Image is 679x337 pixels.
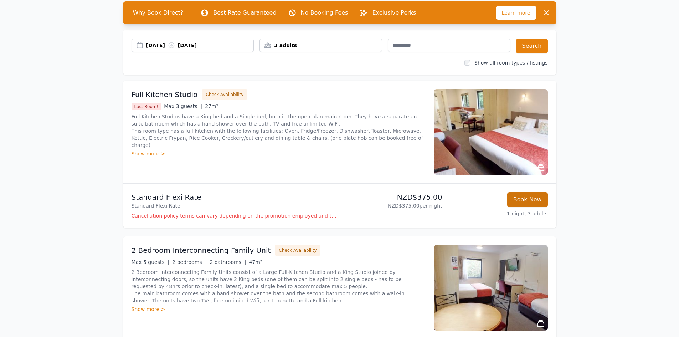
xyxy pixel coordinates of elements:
p: Cancellation policy terms can vary depending on the promotion employed and the time of stay of th... [132,212,337,219]
div: 3 adults [260,42,382,49]
button: Search [516,39,548,53]
p: 2 Bedroom Interconnecting Family Units consist of a Large Full-Kitchen Studio and a King Studio j... [132,269,425,304]
p: No Booking Fees [301,9,348,17]
span: 47m² [249,259,262,265]
div: [DATE] [DATE] [146,42,254,49]
span: Last Room! [132,103,161,110]
span: Why Book Direct? [127,6,189,20]
p: Full Kitchen Studios have a King bed and a Single bed, both in the open-plan main room. They have... [132,113,425,149]
div: Show more > [132,306,425,313]
p: Exclusive Perks [372,9,416,17]
button: Check Availability [275,245,320,256]
p: Standard Flexi Rate [132,192,337,202]
p: 1 night, 3 adults [448,210,548,217]
span: 27m² [205,103,218,109]
button: Book Now [507,192,548,207]
span: Learn more [496,6,536,20]
h3: 2 Bedroom Interconnecting Family Unit [132,245,271,255]
p: Best Rate Guaranteed [213,9,276,17]
p: NZD$375.00 per night [343,202,442,209]
p: Standard Flexi Rate [132,202,337,209]
span: Max 5 guests | [132,259,170,265]
div: Show more > [132,150,425,157]
h3: Full Kitchen Studio [132,90,198,99]
p: NZD$375.00 [343,192,442,202]
label: Show all room types / listings [474,60,547,66]
span: 2 bedrooms | [172,259,207,265]
span: 2 bathrooms | [210,259,246,265]
button: Check Availability [202,89,247,100]
span: Max 3 guests | [164,103,202,109]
